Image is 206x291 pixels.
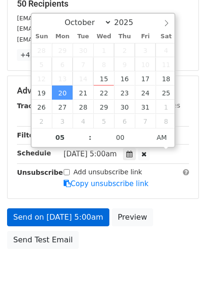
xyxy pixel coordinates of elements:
[73,34,93,40] span: Tue
[93,86,114,100] span: October 22, 2025
[114,114,135,128] span: November 6, 2025
[17,86,189,96] h5: Advanced
[52,114,73,128] span: November 3, 2025
[156,114,176,128] span: November 8, 2025
[156,86,176,100] span: October 25, 2025
[17,25,122,32] small: [EMAIL_ADDRESS][DOMAIN_NAME]
[17,49,57,61] a: +47 more
[73,57,93,71] span: October 7, 2025
[52,100,73,114] span: October 27, 2025
[74,167,142,177] label: Add unsubscribe link
[7,208,109,226] a: Send on [DATE] 5:00am
[93,114,114,128] span: November 5, 2025
[52,34,73,40] span: Mon
[114,100,135,114] span: October 30, 2025
[52,71,73,86] span: October 13, 2025
[93,71,114,86] span: October 15, 2025
[73,114,93,128] span: November 4, 2025
[32,43,52,57] span: September 28, 2025
[32,128,89,147] input: Hour
[93,57,114,71] span: October 8, 2025
[156,57,176,71] span: October 11, 2025
[114,57,135,71] span: October 9, 2025
[32,114,52,128] span: November 2, 2025
[156,100,176,114] span: November 1, 2025
[135,34,156,40] span: Fri
[17,36,122,43] small: [EMAIL_ADDRESS][DOMAIN_NAME]
[135,114,156,128] span: November 7, 2025
[112,18,146,27] input: Year
[52,43,73,57] span: September 29, 2025
[32,57,52,71] span: October 5, 2025
[17,15,122,22] small: [EMAIL_ADDRESS][DOMAIN_NAME]
[32,86,52,100] span: October 19, 2025
[73,43,93,57] span: September 30, 2025
[135,71,156,86] span: October 17, 2025
[135,100,156,114] span: October 31, 2025
[73,86,93,100] span: October 21, 2025
[17,102,49,110] strong: Tracking
[89,128,91,147] span: :
[32,34,52,40] span: Sun
[156,34,176,40] span: Sat
[159,246,206,291] iframe: Chat Widget
[73,100,93,114] span: October 28, 2025
[135,57,156,71] span: October 10, 2025
[32,71,52,86] span: October 12, 2025
[135,43,156,57] span: October 3, 2025
[149,128,175,147] span: Click to toggle
[114,71,135,86] span: October 16, 2025
[114,43,135,57] span: October 2, 2025
[93,34,114,40] span: Wed
[156,43,176,57] span: October 4, 2025
[7,231,79,249] a: Send Test Email
[114,86,135,100] span: October 23, 2025
[135,86,156,100] span: October 24, 2025
[17,169,63,176] strong: Unsubscribe
[93,100,114,114] span: October 29, 2025
[64,180,148,188] a: Copy unsubscribe link
[156,71,176,86] span: October 18, 2025
[73,71,93,86] span: October 14, 2025
[32,100,52,114] span: October 26, 2025
[112,208,153,226] a: Preview
[93,43,114,57] span: October 1, 2025
[17,131,41,139] strong: Filters
[52,86,73,100] span: October 20, 2025
[17,149,51,157] strong: Schedule
[91,128,149,147] input: Minute
[64,150,117,158] span: [DATE] 5:00am
[114,34,135,40] span: Thu
[52,57,73,71] span: October 6, 2025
